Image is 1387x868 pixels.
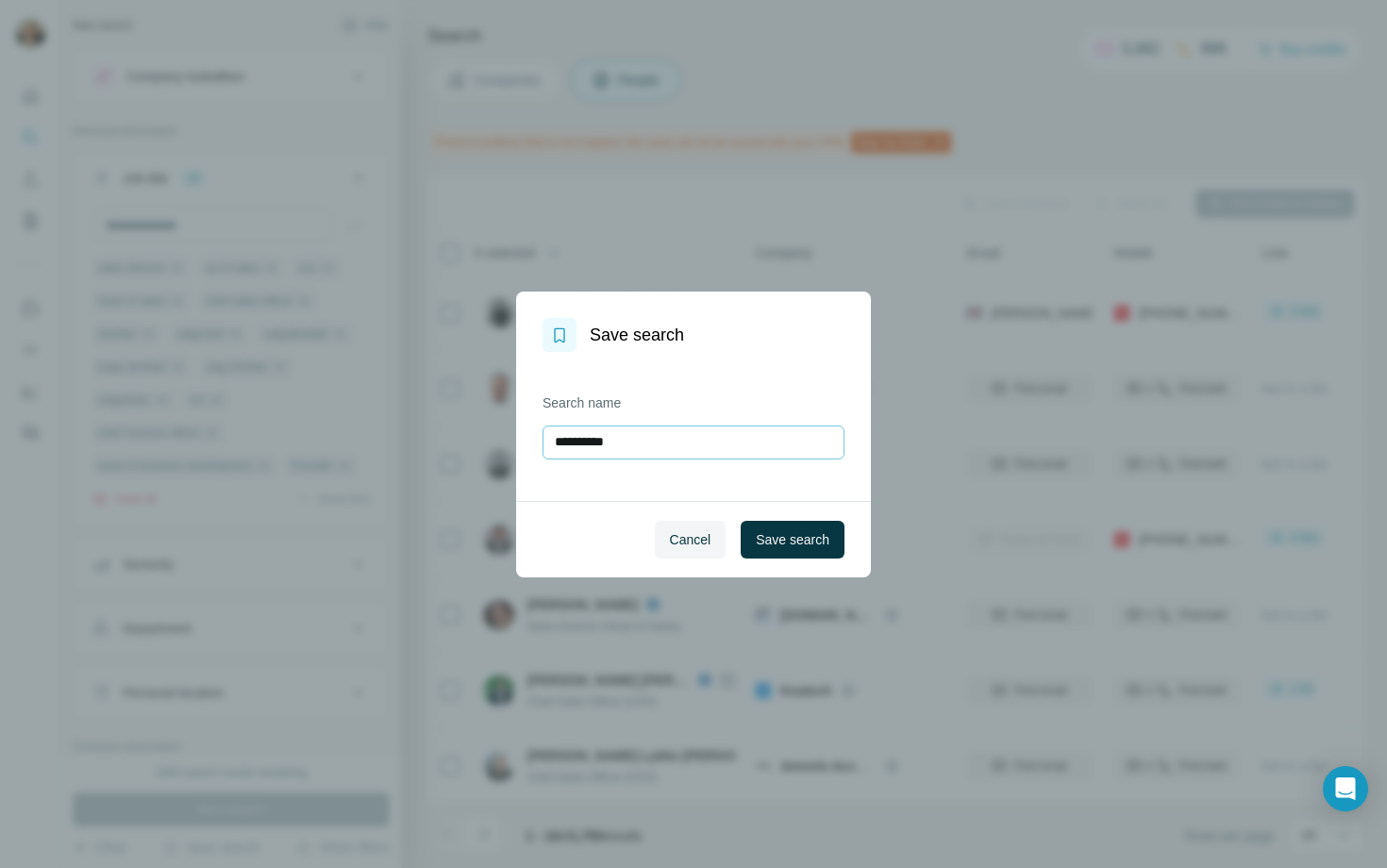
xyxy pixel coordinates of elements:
h1: Save search [590,322,684,348]
span: Cancel [670,530,711,549]
div: Open Intercom Messenger [1323,766,1368,811]
button: Save search [741,521,844,559]
span: Save search [756,530,829,549]
label: Search name [543,393,844,412]
button: Cancel [655,521,727,559]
